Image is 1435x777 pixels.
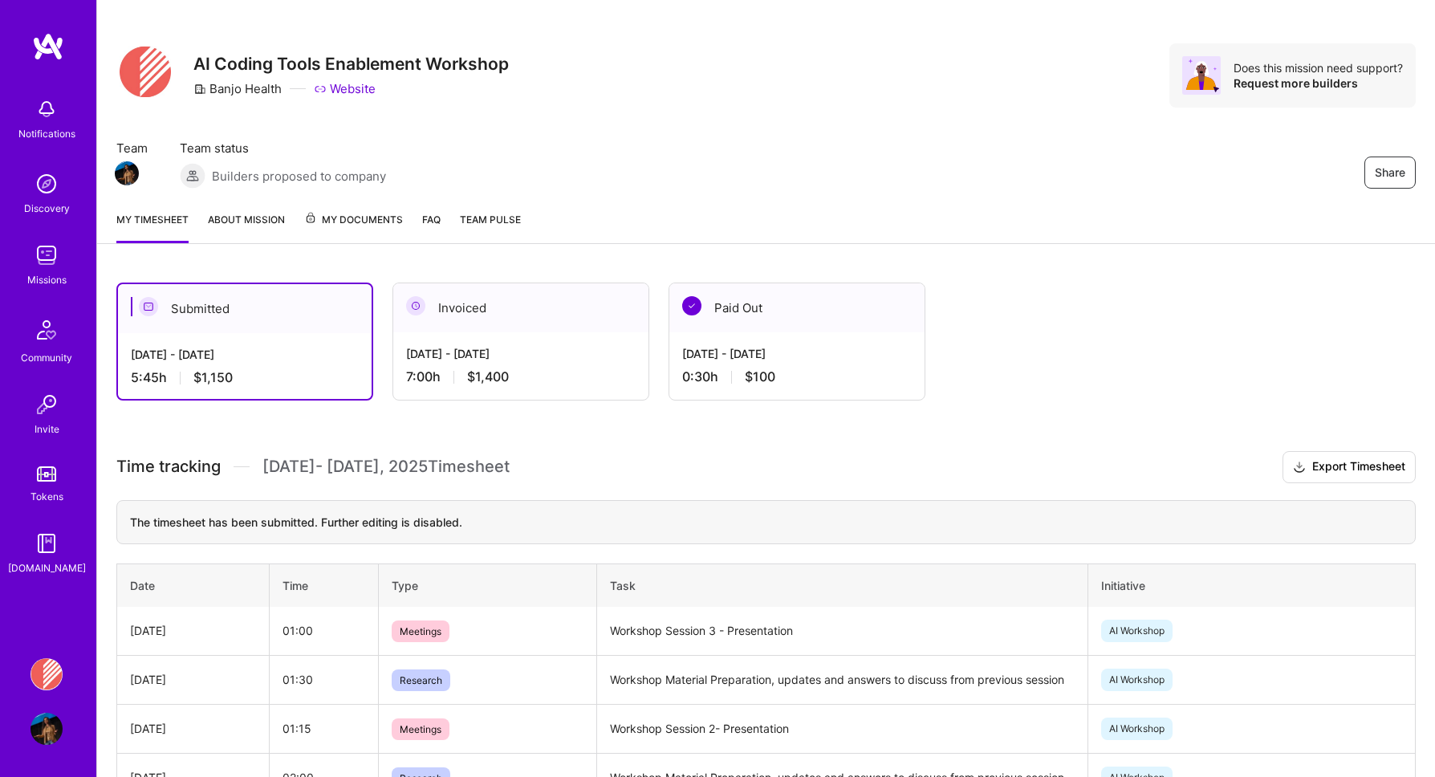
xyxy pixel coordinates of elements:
[115,161,139,185] img: Team Member Avatar
[682,296,701,315] img: Paid Out
[270,655,379,704] td: 01:30
[406,368,636,385] div: 7:00 h
[27,271,67,288] div: Missions
[1182,56,1221,95] img: Avatar
[1234,75,1403,91] div: Request more builders
[682,345,912,362] div: [DATE] - [DATE]
[30,488,63,505] div: Tokens
[314,80,376,97] a: Website
[119,43,172,101] img: Company Logo
[1088,563,1416,607] th: Initiative
[26,713,67,745] a: User Avatar
[270,704,379,753] td: 01:15
[669,283,925,332] div: Paid Out
[422,211,441,243] a: FAQ
[406,296,425,315] img: Invoiced
[131,346,359,363] div: [DATE] - [DATE]
[392,669,450,691] span: Research
[1234,60,1403,75] div: Does this mission need support?
[30,527,63,559] img: guide book
[139,297,158,316] img: Submitted
[130,671,256,688] div: [DATE]
[116,500,1416,544] div: The timesheet has been submitted. Further editing is disabled.
[392,718,449,740] span: Meetings
[467,368,509,385] span: $1,400
[116,160,137,187] a: Team Member Avatar
[27,311,66,349] img: Community
[21,349,72,366] div: Community
[262,457,510,477] span: [DATE] - [DATE] , 2025 Timesheet
[304,211,403,243] a: My Documents
[30,713,63,745] img: User Avatar
[460,214,521,226] span: Team Pulse
[130,622,256,639] div: [DATE]
[1283,451,1416,483] button: Export Timesheet
[597,655,1088,704] td: Workshop Material Preparation, updates and answers to discuss from previous session
[460,211,521,243] a: Team Pulse
[406,345,636,362] div: [DATE] - [DATE]
[116,211,189,243] a: My timesheet
[270,607,379,656] td: 01:00
[35,421,59,437] div: Invite
[304,211,403,229] span: My Documents
[26,658,67,690] a: Banjo Health: AI Coding Tools Enablement Workshop
[1375,165,1405,181] span: Share
[193,80,282,97] div: Banjo Health
[1364,157,1416,189] button: Share
[379,563,597,607] th: Type
[208,211,285,243] a: About Mission
[131,369,359,386] div: 5:45 h
[37,466,56,482] img: tokens
[1101,718,1173,740] span: AI Workshop
[32,32,64,61] img: logo
[393,283,648,332] div: Invoiced
[597,563,1088,607] th: Task
[180,140,386,157] span: Team status
[193,54,509,74] h3: AI Coding Tools Enablement Workshop
[270,563,379,607] th: Time
[30,168,63,200] img: discovery
[116,457,221,477] span: Time tracking
[682,368,912,385] div: 0:30 h
[117,563,270,607] th: Date
[1101,620,1173,642] span: AI Workshop
[30,239,63,271] img: teamwork
[212,168,386,185] span: Builders proposed to company
[130,720,256,737] div: [DATE]
[597,704,1088,753] td: Workshop Session 2- Presentation
[745,368,775,385] span: $100
[30,388,63,421] img: Invite
[8,559,86,576] div: [DOMAIN_NAME]
[1101,669,1173,691] span: AI Workshop
[30,658,63,690] img: Banjo Health: AI Coding Tools Enablement Workshop
[1293,459,1306,476] i: icon Download
[24,200,70,217] div: Discovery
[193,83,206,96] i: icon CompanyGray
[392,620,449,642] span: Meetings
[180,163,205,189] img: Builders proposed to company
[118,284,372,333] div: Submitted
[116,140,148,157] span: Team
[193,369,233,386] span: $1,150
[597,607,1088,656] td: Workshop Session 3 - Presentation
